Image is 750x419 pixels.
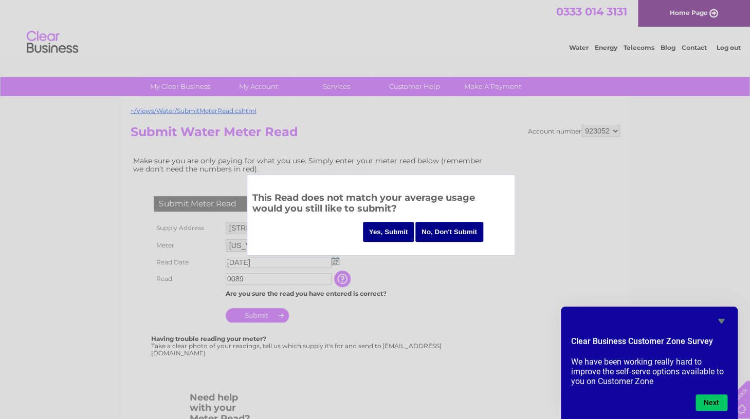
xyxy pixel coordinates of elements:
[569,44,589,51] a: Water
[696,394,727,411] button: Next question
[624,44,654,51] a: Telecoms
[571,335,727,353] h2: Clear Business Customer Zone Survey
[661,44,675,51] a: Blog
[682,44,707,51] a: Contact
[133,6,618,50] div: Clear Business is a trading name of Verastar Limited (registered in [GEOGRAPHIC_DATA] No. 3667643...
[415,222,483,242] input: No, Don't Submit
[252,191,509,219] h3: This Read does not match your average usage would you still like to submit?
[571,357,727,386] p: We have been working really hard to improve the self-serve options available to you on Customer Zone
[363,222,414,242] input: Yes, Submit
[715,315,727,327] button: Hide survey
[716,44,740,51] a: Log out
[556,5,627,18] a: 0333 014 3131
[595,44,617,51] a: Energy
[26,27,79,58] img: logo.png
[571,315,727,411] div: Clear Business Customer Zone Survey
